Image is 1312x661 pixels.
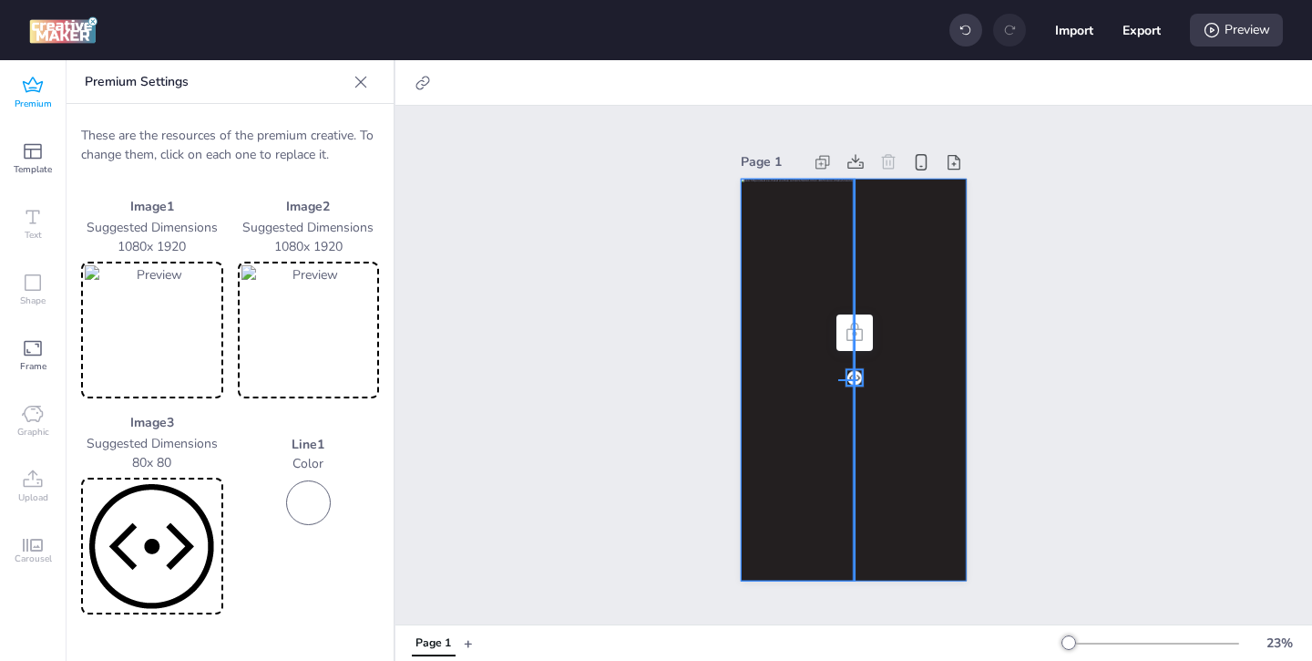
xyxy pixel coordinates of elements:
div: Tabs [403,627,464,659]
span: Text [25,228,42,243]
button: Import [1055,11,1093,49]
p: Line 1 [238,435,380,454]
p: 1080 x 1920 [81,237,223,256]
p: Image 2 [238,197,380,216]
img: Preview [241,265,376,395]
span: Premium [15,97,52,111]
span: Shape [20,294,46,308]
button: + [464,627,473,659]
span: Template [14,162,52,177]
button: Export [1122,11,1161,49]
p: 80 x 80 [81,453,223,472]
p: Suggested Dimensions [81,434,223,453]
div: Preview [1190,14,1283,46]
p: Color [238,454,380,473]
img: Preview [85,265,220,395]
p: 1080 x 1920 [238,237,380,256]
span: Carousel [15,552,52,566]
div: Page 1 [415,635,451,652]
div: 23 % [1257,634,1301,653]
p: Suggested Dimensions [81,218,223,237]
p: Premium Settings [85,60,346,104]
p: Suggested Dimensions [238,218,380,237]
p: Image 1 [81,197,223,216]
span: Frame [20,359,46,374]
span: Upload [18,491,48,505]
div: Page 1 [741,152,803,171]
img: logo Creative Maker [29,16,97,44]
span: Graphic [17,425,49,439]
img: Preview [85,481,220,611]
p: Image 3 [81,413,223,432]
p: These are the resources of the premium creative. To change them, click on each one to replace it. [81,126,379,164]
